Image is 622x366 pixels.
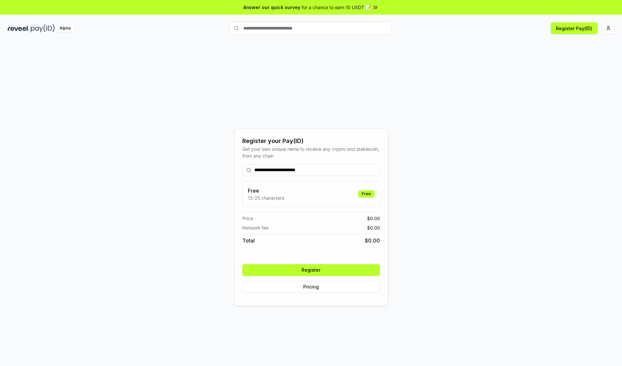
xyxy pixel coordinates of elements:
[367,224,380,231] span: $ 0.00
[551,22,597,34] button: Register Pay(ID)
[242,237,255,244] span: Total
[242,136,380,146] div: Register your Pay(ID)
[242,224,269,231] span: Network fee
[302,4,371,11] span: for a chance to earn 10 USDT 📝
[243,4,300,11] span: Answer our quick survey
[248,195,284,201] p: 13-25 characters
[367,215,380,222] span: $ 0.00
[242,264,380,276] button: Register
[242,146,380,159] div: Get your own unique name to receive any crypto and stablecoin, from any chain
[358,190,374,197] div: Free
[248,187,284,195] h3: Free
[365,237,380,244] span: $ 0.00
[56,24,74,32] div: Alpha
[242,281,380,293] button: Pricing
[242,215,253,222] span: Price
[31,24,55,32] img: pay_id
[8,24,29,32] img: reveel_dark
